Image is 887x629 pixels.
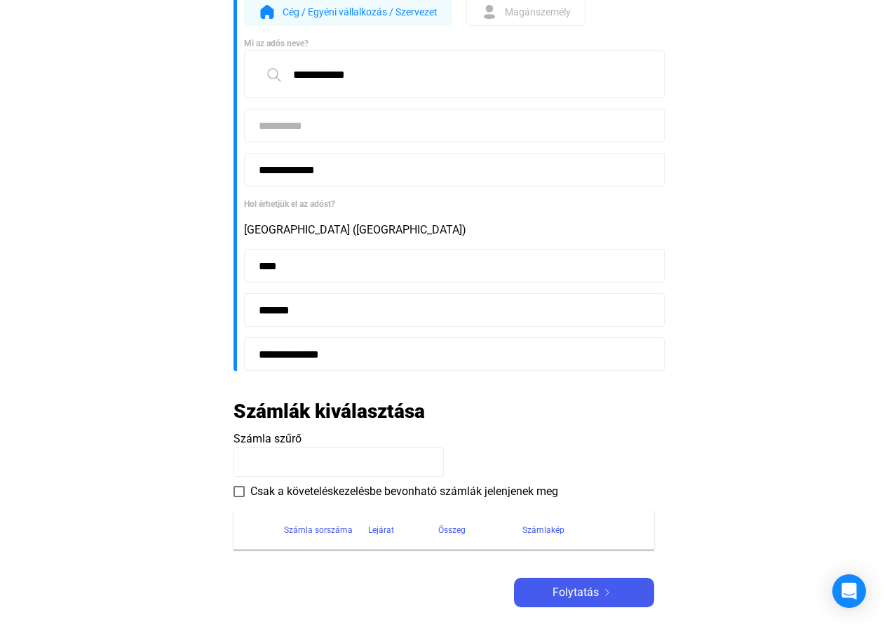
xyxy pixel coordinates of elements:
[505,4,571,20] span: Magánszemély
[233,432,302,445] span: Számla szűrő
[599,589,616,596] img: arrow-right-white
[283,4,438,20] span: Cég / Egyéni vállalkozás / Szervezet
[481,4,498,20] img: form-ind
[250,483,558,500] span: Csak a követeléskezelésbe bevonható számlák jelenjenek meg
[832,574,866,608] div: Open Intercom Messenger
[284,522,353,539] div: Számla sorszáma
[244,197,654,211] div: Hol érhetjük el az adóst?
[514,578,654,607] button: Folytatásarrow-right-white
[244,36,654,50] div: Mi az adós neve?
[233,399,425,424] h2: Számlák kiválasztása
[259,4,276,20] img: form-org
[438,522,522,539] div: Összeg
[522,522,637,539] div: Számlakép
[553,584,599,601] span: Folytatás
[368,522,438,539] div: Lejárat
[368,522,394,539] div: Lejárat
[284,522,368,539] div: Számla sorszáma
[438,522,466,539] div: Összeg
[522,522,564,539] div: Számlakép
[244,222,654,238] div: [GEOGRAPHIC_DATA] ([GEOGRAPHIC_DATA])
